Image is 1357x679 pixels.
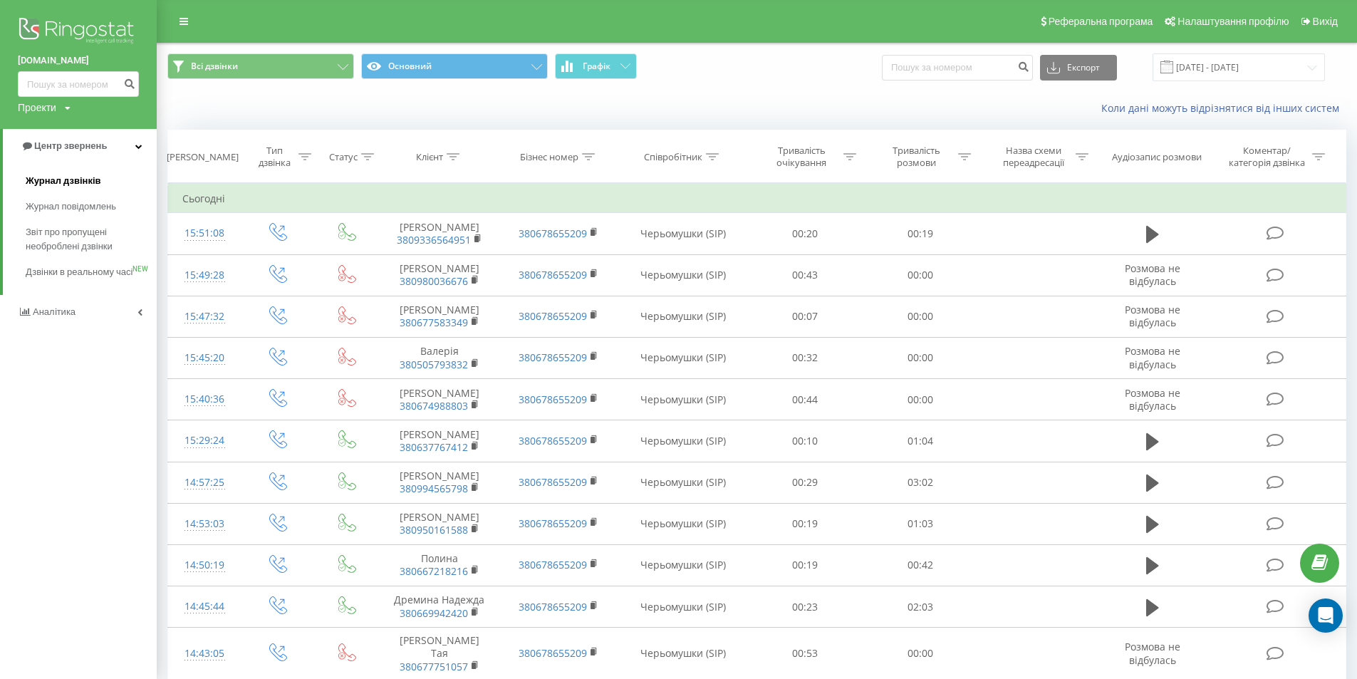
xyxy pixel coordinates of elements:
[520,151,578,163] div: Бізнес номер
[34,140,107,151] span: Центр звернень
[519,600,587,613] a: 380678655209
[1125,344,1180,370] span: Розмова не відбулась
[618,296,747,337] td: Черьомушки (SIP)
[400,316,468,329] a: 380677583349
[167,151,239,163] div: [PERSON_NAME]
[400,564,468,578] a: 380667218216
[519,646,587,660] a: 380678655209
[1125,640,1180,666] span: Розмова не відбулась
[1313,16,1338,27] span: Вихід
[519,475,587,489] a: 380678655209
[747,503,862,544] td: 00:19
[380,544,499,586] td: Полина
[182,510,227,538] div: 14:53:03
[747,379,862,420] td: 00:44
[1177,16,1289,27] span: Налаштування профілю
[618,462,747,503] td: Черьомушки (SIP)
[400,440,468,454] a: 380637767412
[397,233,471,247] a: 3809336564951
[1309,598,1343,633] div: Open Intercom Messenger
[863,254,977,296] td: 00:00
[18,71,139,97] input: Пошук за номером
[26,219,157,259] a: Звіт про пропущені необроблені дзвінки
[182,640,227,668] div: 14:43:05
[882,55,1033,81] input: Пошук за номером
[182,344,227,372] div: 15:45:20
[167,53,354,79] button: Всі дзвінки
[380,254,499,296] td: [PERSON_NAME]
[519,517,587,530] a: 380678655209
[519,309,587,323] a: 380678655209
[18,100,56,115] div: Проекти
[863,213,977,254] td: 00:19
[1225,145,1309,169] div: Коментар/категорія дзвінка
[254,145,295,169] div: Тип дзвінка
[380,586,499,628] td: Дремина Надежда
[416,151,443,163] div: Клієнт
[400,660,468,673] a: 380677751057
[747,420,862,462] td: 00:10
[519,268,587,281] a: 380678655209
[1125,386,1180,413] span: Розмова не відбулась
[380,296,499,337] td: [PERSON_NAME]
[863,462,977,503] td: 03:02
[168,185,1346,213] td: Сьогодні
[618,379,747,420] td: Черьомушки (SIP)
[182,469,227,497] div: 14:57:25
[863,379,977,420] td: 00:00
[863,586,977,628] td: 02:03
[380,379,499,420] td: [PERSON_NAME]
[878,145,955,169] div: Тривалість розмови
[26,194,157,219] a: Журнал повідомлень
[747,337,862,378] td: 00:32
[519,351,587,364] a: 380678655209
[747,213,862,254] td: 00:20
[182,303,227,331] div: 15:47:32
[863,544,977,586] td: 00:42
[18,53,139,68] a: [DOMAIN_NAME]
[182,427,227,455] div: 15:29:24
[380,337,499,378] td: Валерія
[400,274,468,288] a: 380980036676
[380,213,499,254] td: [PERSON_NAME]
[400,482,468,495] a: 380994565798
[182,551,227,579] div: 14:50:19
[863,420,977,462] td: 01:04
[380,503,499,544] td: [PERSON_NAME]
[618,337,747,378] td: Черьомушки (SIP)
[764,145,840,169] div: Тривалість очікування
[26,259,157,285] a: Дзвінки в реальному часіNEW
[1049,16,1153,27] span: Реферальна програма
[329,151,358,163] div: Статус
[747,586,862,628] td: 00:23
[1101,101,1346,115] a: Коли дані можуть відрізнятися вiд інших систем
[1112,151,1202,163] div: Аудіозапис розмови
[618,254,747,296] td: Черьомушки (SIP)
[1040,55,1117,81] button: Експорт
[182,219,227,247] div: 15:51:08
[618,586,747,628] td: Черьомушки (SIP)
[519,393,587,406] a: 380678655209
[1125,261,1180,288] span: Розмова не відбулась
[747,462,862,503] td: 00:29
[380,420,499,462] td: [PERSON_NAME]
[191,61,238,72] span: Всі дзвінки
[555,53,637,79] button: Графік
[519,227,587,240] a: 380678655209
[618,503,747,544] td: Черьомушки (SIP)
[863,503,977,544] td: 01:03
[182,593,227,621] div: 14:45:44
[863,296,977,337] td: 00:00
[1125,303,1180,329] span: Розмова не відбулась
[747,296,862,337] td: 00:07
[26,265,132,279] span: Дзвінки в реальному часі
[583,61,610,71] span: Графік
[380,462,499,503] td: [PERSON_NAME]
[26,199,116,214] span: Журнал повідомлень
[618,544,747,586] td: Черьомушки (SIP)
[182,261,227,289] div: 15:49:28
[18,14,139,50] img: Ringostat logo
[519,434,587,447] a: 380678655209
[361,53,548,79] button: Основний
[3,129,157,163] a: Центр звернень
